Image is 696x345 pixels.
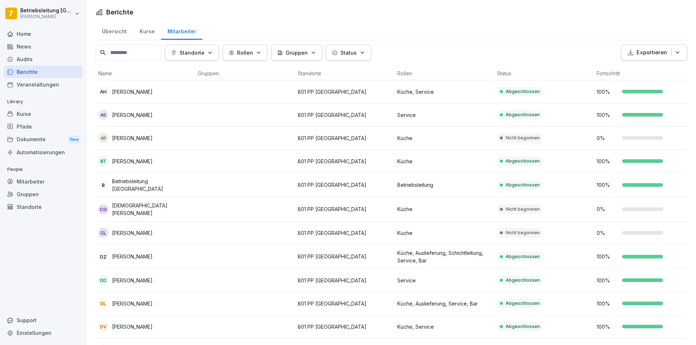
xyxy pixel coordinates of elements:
[112,88,153,96] p: [PERSON_NAME]
[4,78,83,91] a: Veranstaltungen
[506,182,540,188] p: Abgeschlossen
[98,275,108,285] div: DD
[98,87,108,97] div: AH
[506,88,540,95] p: Abgeschlossen
[98,156,108,166] div: BT
[112,157,153,165] p: [PERSON_NAME]
[494,67,594,80] th: Status
[506,135,540,141] p: Nicht begonnen
[4,133,83,146] div: Dokumente
[223,45,268,61] button: Rollen
[4,327,83,339] a: Einstellungen
[161,21,202,40] a: Mitarbeiter
[4,53,83,66] div: Audits
[506,300,540,307] p: Abgeschlossen
[298,181,391,189] p: 801 PP [GEOGRAPHIC_DATA]
[506,253,540,260] p: Abgeschlossen
[298,300,391,307] p: 801 PP [GEOGRAPHIC_DATA]
[397,277,491,284] p: Service
[4,40,83,53] a: News
[98,298,108,308] div: DL
[195,67,295,80] th: Gruppen
[112,323,153,331] p: [PERSON_NAME]
[112,277,153,284] p: [PERSON_NAME]
[98,180,108,190] div: B
[4,175,83,188] a: Mitarbeiter
[506,323,540,330] p: Abgeschlossen
[597,323,618,331] p: 100 %
[4,146,83,159] a: Automatisierungen
[98,321,108,332] div: DV
[397,205,491,213] p: Küche
[597,111,618,119] p: 100 %
[112,111,153,119] p: [PERSON_NAME]
[133,21,161,40] a: Kurse
[298,157,391,165] p: 801 PP [GEOGRAPHIC_DATA]
[4,133,83,146] a: DokumenteNew
[597,205,618,213] p: 0 %
[20,14,73,19] p: [PERSON_NAME]
[98,204,108,214] div: CG
[506,112,540,118] p: Abgeschlossen
[112,253,153,260] p: [PERSON_NAME]
[506,206,540,213] p: Nicht begonnen
[298,205,391,213] p: 801 PP [GEOGRAPHIC_DATA]
[112,177,192,193] p: Betriebsleitung [GEOGRAPHIC_DATA]
[597,277,618,284] p: 100 %
[597,134,618,142] p: 0 %
[506,277,540,283] p: Abgeschlossen
[397,181,491,189] p: Betriebsleitung
[326,45,371,61] button: Status
[4,120,83,133] a: Pfade
[397,134,491,142] p: Küche
[4,201,83,213] a: Standorte
[298,229,391,237] p: 801 PP [GEOGRAPHIC_DATA]
[112,300,153,307] p: [PERSON_NAME]
[106,7,133,17] h1: Berichte
[4,28,83,40] a: Home
[597,88,618,96] p: 100 %
[506,230,540,236] p: Nicht begonnen
[98,252,108,262] div: DZ
[95,67,195,80] th: Name
[295,67,394,80] th: Standorte
[397,249,491,264] p: Küche, Auslieferung, Schichtleitung, Service, Bar
[98,133,108,143] div: AR
[298,134,391,142] p: 801 PP [GEOGRAPHIC_DATA]
[637,49,667,57] p: Exportieren
[112,134,153,142] p: [PERSON_NAME]
[597,300,618,307] p: 100 %
[4,188,83,201] div: Gruppen
[112,202,192,217] p: [DEMOGRAPHIC_DATA][PERSON_NAME]
[397,300,491,307] p: Küche, Auslieferung, Service, Bar
[597,181,618,189] p: 100 %
[165,45,219,61] button: Standorte
[4,66,83,78] a: Berichte
[4,314,83,327] div: Support
[286,49,308,56] p: Gruppen
[20,8,73,14] p: Betriebsleitung [GEOGRAPHIC_DATA]
[397,157,491,165] p: Küche
[597,157,618,165] p: 100 %
[112,229,153,237] p: [PERSON_NAME]
[597,229,618,237] p: 0 %
[95,21,133,40] a: Übersicht
[4,108,83,120] a: Kurse
[298,277,391,284] p: 801 PP [GEOGRAPHIC_DATA]
[4,164,83,175] p: People
[594,67,693,80] th: Fortschritt
[237,49,253,56] p: Rollen
[4,96,83,108] p: Library
[506,158,540,164] p: Abgeschlossen
[298,88,391,96] p: 801 PP [GEOGRAPHIC_DATA]
[298,253,391,260] p: 801 PP [GEOGRAPHIC_DATA]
